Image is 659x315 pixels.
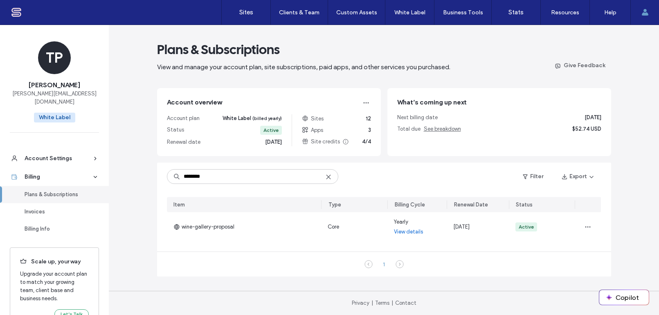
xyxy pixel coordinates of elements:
[394,218,408,226] span: Yearly
[239,9,253,16] label: Sites
[302,126,323,134] span: Apps
[391,300,393,306] span: |
[352,300,369,306] a: Privacy
[328,201,341,209] div: Type
[29,81,80,90] span: [PERSON_NAME]
[394,9,425,16] label: White Label
[424,126,461,132] span: See breakdown
[336,9,377,16] label: Custom Assets
[20,270,89,303] span: Upgrade your account plan to match your growing team, client base and business needs.
[515,170,551,183] button: Filter
[25,225,92,233] div: Billing Info
[279,9,319,16] label: Clients & Team
[508,9,524,16] label: Stats
[25,208,92,216] div: Invoices
[397,125,461,133] span: Total due
[38,41,71,74] div: TP
[395,201,425,209] div: Billing Cycle
[395,300,416,306] a: Contact
[173,201,185,209] div: Item
[10,90,99,106] span: [PERSON_NAME][EMAIL_ADDRESS][DOMAIN_NAME]
[599,290,649,305] button: Copilot
[302,138,349,146] span: Site credits
[397,113,438,122] span: Next billing date
[252,116,282,121] span: (billed yearly)
[263,127,279,134] div: Active
[443,9,483,16] label: Business Tools
[167,138,200,146] span: Renewal date
[519,223,534,231] div: Active
[25,154,92,163] div: Account Settings
[379,259,389,269] div: 1
[604,9,616,16] label: Help
[167,126,184,135] span: Status
[551,9,579,16] label: Resources
[548,59,611,72] button: Give Feedback
[371,300,373,306] span: |
[223,114,282,122] span: White Label
[25,190,92,199] div: Plans & Subscriptions
[516,201,533,209] div: Status
[167,98,222,108] span: Account overview
[366,115,371,123] span: 12
[34,113,75,122] span: White Label
[265,138,282,146] span: [DATE]
[394,228,423,236] a: View details
[555,170,601,183] button: Export
[328,224,339,230] span: Core
[20,258,89,267] span: Scale up, your way
[454,201,488,209] div: Renewal Date
[368,126,371,134] span: 3
[173,223,234,231] span: wine-gallery-proposal
[157,63,450,71] span: View and manage your account plan, site subscriptions, paid apps, and other services you purchased.
[362,138,371,146] span: 4/4
[157,41,280,58] span: Plans & Subscriptions
[375,300,389,306] a: Terms
[25,173,92,181] div: Billing
[453,224,470,230] span: [DATE]
[572,125,601,133] span: $52.74 USD
[167,114,200,122] span: Account plan
[397,98,467,106] span: What’s coming up next
[585,113,601,122] span: [DATE]
[302,115,324,123] span: Sites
